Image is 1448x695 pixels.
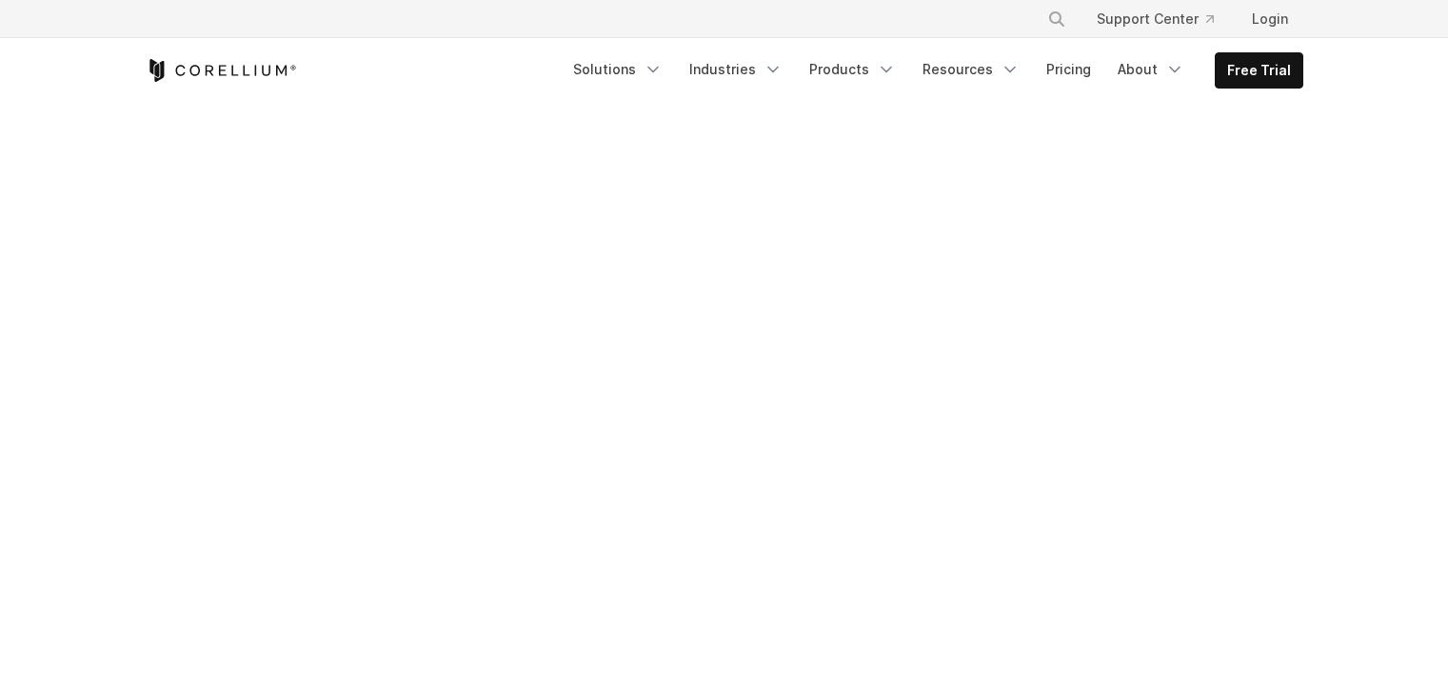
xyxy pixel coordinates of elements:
a: Products [798,52,907,87]
a: Resources [911,52,1031,87]
a: Pricing [1035,52,1102,87]
button: Search [1040,2,1074,36]
div: Navigation Menu [562,52,1303,89]
a: Free Trial [1216,53,1302,88]
div: Navigation Menu [1024,2,1303,36]
a: Corellium Home [146,59,297,82]
a: Login [1237,2,1303,36]
a: Solutions [562,52,674,87]
a: Industries [678,52,794,87]
a: Support Center [1081,2,1229,36]
a: About [1106,52,1196,87]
